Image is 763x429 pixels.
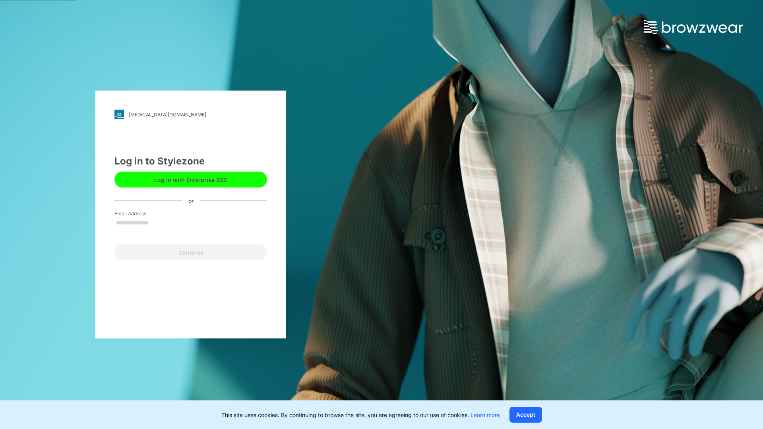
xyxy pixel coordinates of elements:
[182,196,200,205] div: or
[114,154,267,168] div: Log in to Stylezone
[114,172,267,187] button: Log in with Enterprise SSO
[114,210,170,217] label: Email Address
[644,20,743,34] img: browzwear-logo.73288ffb.svg
[114,110,267,119] a: [MEDICAL_DATA][DOMAIN_NAME]
[129,112,206,118] div: [MEDICAL_DATA][DOMAIN_NAME]
[221,411,500,419] p: This site uses cookies. By continuing to browse the site, you are agreeing to our use of cookies.
[114,110,124,119] img: svg+xml;base64,PHN2ZyB3aWR0aD0iMjgiIGhlaWdodD0iMjgiIHZpZXdCb3g9IjAgMCAyOCAyOCIgZmlsbD0ibm9uZSIgeG...
[471,412,500,418] a: Learn more
[509,407,542,423] button: Accept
